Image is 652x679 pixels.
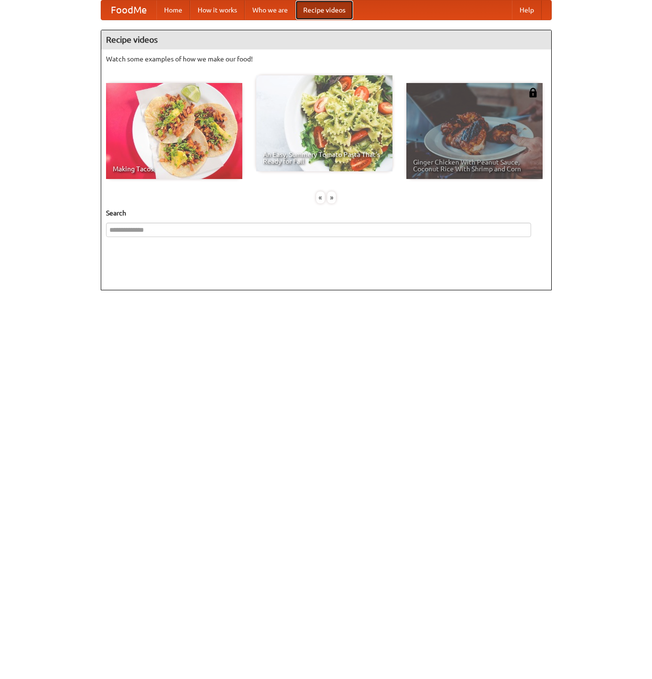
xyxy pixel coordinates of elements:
img: 483408.png [528,88,538,97]
a: An Easy, Summery Tomato Pasta That's Ready for Fall [256,75,392,171]
span: Making Tacos [113,166,236,172]
a: Making Tacos [106,83,242,179]
a: FoodMe [101,0,156,20]
h5: Search [106,208,546,218]
a: How it works [190,0,245,20]
a: Recipe videos [296,0,353,20]
p: Watch some examples of how we make our food! [106,54,546,64]
div: » [327,191,336,203]
div: « [316,191,325,203]
span: An Easy, Summery Tomato Pasta That's Ready for Fall [263,151,386,165]
h4: Recipe videos [101,30,551,49]
a: Home [156,0,190,20]
a: Who we are [245,0,296,20]
a: Help [512,0,542,20]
